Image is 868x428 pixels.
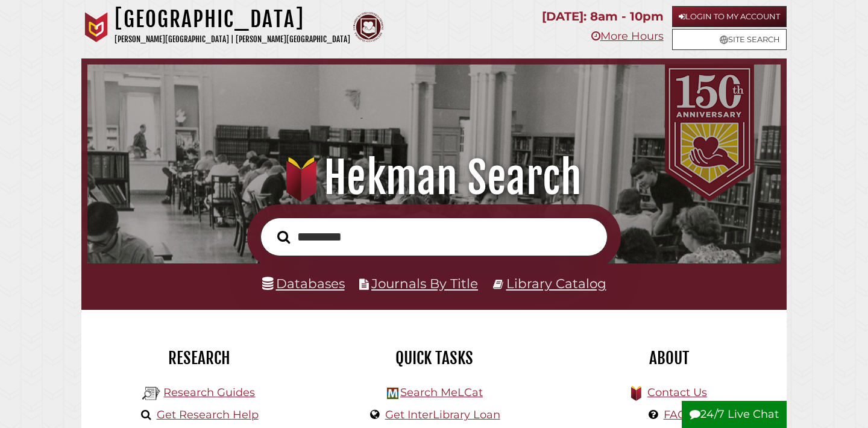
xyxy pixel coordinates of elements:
[672,6,787,27] a: Login to My Account
[90,348,307,368] h2: Research
[277,230,290,244] i: Search
[542,6,664,27] p: [DATE]: 8am - 10pm
[506,275,606,291] a: Library Catalog
[672,29,787,50] a: Site Search
[262,275,345,291] a: Databases
[561,348,778,368] h2: About
[400,386,483,399] a: Search MeLCat
[163,386,255,399] a: Research Guides
[271,227,296,247] button: Search
[115,6,350,33] h1: [GEOGRAPHIC_DATA]
[101,151,768,204] h1: Hekman Search
[647,386,707,399] a: Contact Us
[371,275,478,291] a: Journals By Title
[664,408,692,421] a: FAQs
[142,385,160,403] img: Hekman Library Logo
[353,12,383,42] img: Calvin Theological Seminary
[387,388,398,399] img: Hekman Library Logo
[81,12,112,42] img: Calvin University
[385,408,500,421] a: Get InterLibrary Loan
[115,33,350,46] p: [PERSON_NAME][GEOGRAPHIC_DATA] | [PERSON_NAME][GEOGRAPHIC_DATA]
[325,348,542,368] h2: Quick Tasks
[591,30,664,43] a: More Hours
[157,408,259,421] a: Get Research Help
